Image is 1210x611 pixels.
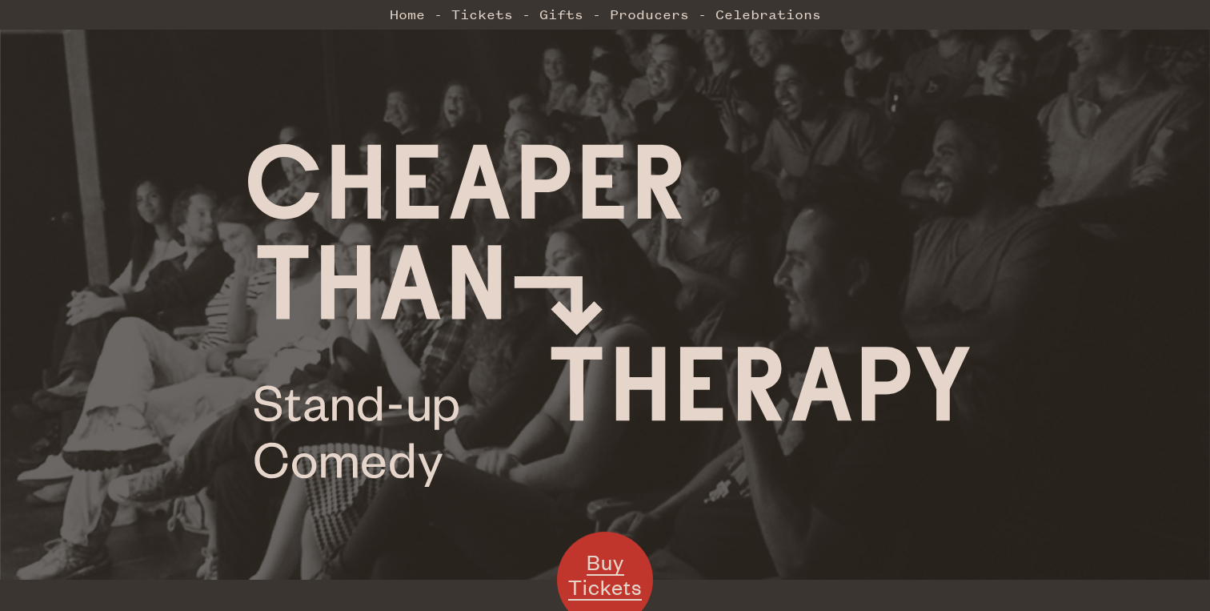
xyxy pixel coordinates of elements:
[248,144,969,487] img: Cheaper Than Therapy logo
[568,549,642,601] span: Buy Tickets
